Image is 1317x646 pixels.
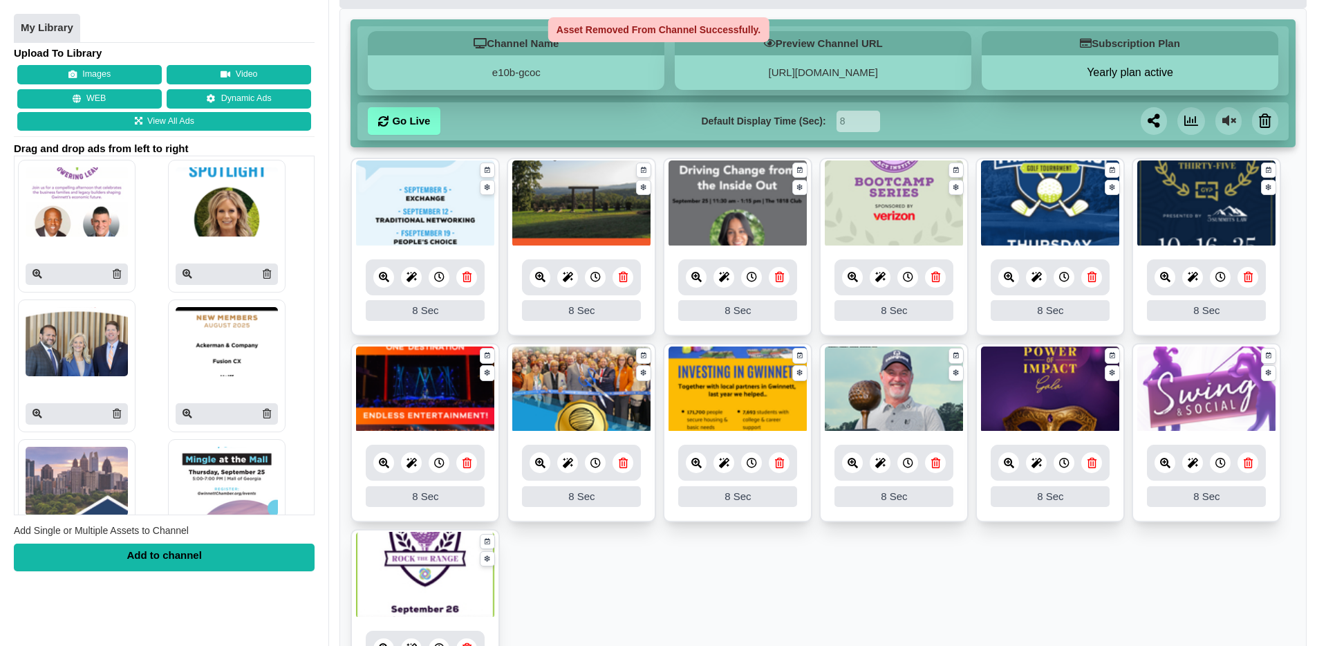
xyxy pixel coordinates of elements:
button: Video [167,66,311,85]
img: P250x250 image processing20250905 996236 1m5yy1w [26,308,128,377]
label: Default Display Time (Sec): [701,114,825,129]
div: 8 Sec [678,300,797,321]
img: 3.083 mb [512,347,651,433]
div: 8 Sec [522,300,641,321]
div: Asset Removed From Channel Successfully. [548,17,769,42]
img: 3.994 mb [669,347,807,433]
img: P250x250 image processing20250829 996236 cc2fbt [176,447,278,517]
input: Seconds [837,111,880,132]
img: 2.226 mb [981,347,1119,433]
div: 8 Sec [834,300,953,321]
span: Add Single or Multiple Assets to Channel [14,526,189,537]
div: 8 Sec [1147,486,1266,507]
div: 8 Sec [678,486,797,507]
div: 8 Sec [366,300,485,321]
img: 2.459 mb [981,160,1119,247]
div: 8 Sec [834,486,953,507]
a: My Library [14,14,80,43]
span: Drag and drop ads from left to right [14,142,315,156]
img: 8.367 mb [356,347,494,433]
button: WEB [17,90,162,109]
a: Dynamic Ads [167,90,311,109]
a: [URL][DOMAIN_NAME] [769,66,878,78]
img: 1940.774 kb [356,532,494,618]
div: 8 Sec [366,486,485,507]
div: 8 Sec [991,486,1110,507]
img: 1091.782 kb [825,160,963,247]
img: P250x250 image processing20250908 996236 vcst9o [176,168,278,237]
iframe: Chat Widget [1248,580,1317,646]
img: 253.022 kb [356,160,494,247]
div: 8 Sec [991,300,1110,321]
div: 8 Sec [1147,300,1266,321]
button: Images [17,66,162,85]
h5: Channel Name [368,31,664,55]
div: e10b-gcoc [368,55,664,90]
img: 1142.963 kb [669,160,807,247]
img: 11.268 mb [825,347,963,433]
img: P250x250 image processing20250905 996236 4a58js [176,308,278,377]
img: 376.855 kb [1137,160,1276,247]
div: Add to channel [14,544,315,571]
a: View All Ads [17,112,311,131]
div: 8 Sec [522,486,641,507]
h5: Preview Channel URL [675,31,971,55]
button: Yearly plan active [982,66,1278,80]
img: P250x250 image processing20250908 996236 1w0lz5u [26,168,128,237]
h5: Subscription Plan [982,31,1278,55]
a: Go Live [368,107,440,135]
img: P250x250 image processing20250902 996236 h4m1yf [26,447,128,517]
h4: Upload To Library [14,46,315,60]
img: 4.659 mb [1137,347,1276,433]
img: 4.238 mb [512,160,651,247]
